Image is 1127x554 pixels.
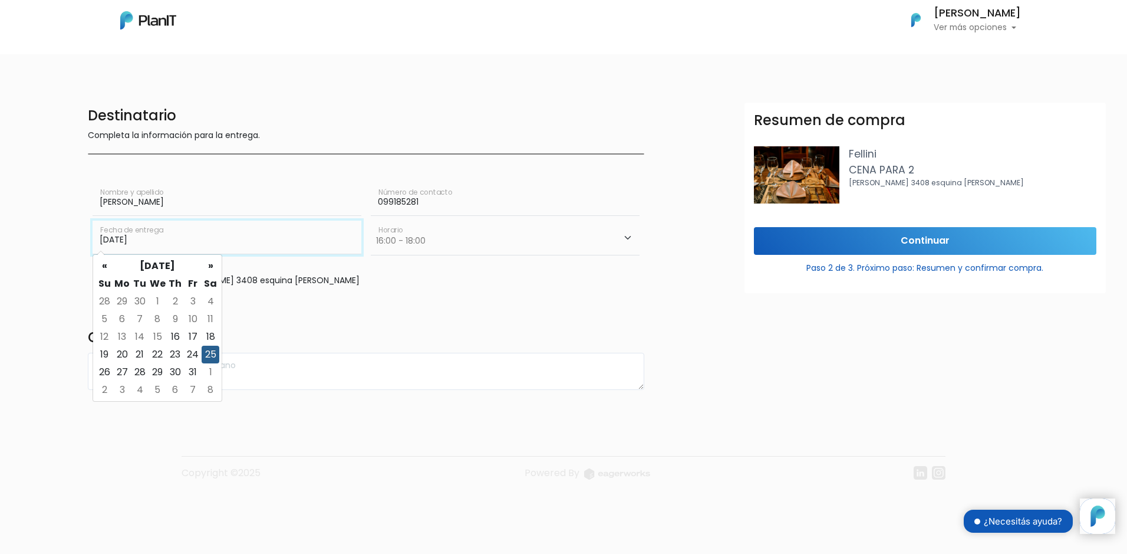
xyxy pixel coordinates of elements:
[166,293,184,310] td: 2
[166,328,184,346] td: 16
[934,24,1021,32] p: Ver más opciones
[903,499,1080,546] iframe: trengo-widget-status
[849,162,1096,178] p: CENA PARA 2
[131,310,149,328] td: 7
[95,257,113,275] th: «
[849,178,1096,188] p: [PERSON_NAME] 3408 esquina [PERSON_NAME]
[754,146,839,204] img: ChatGPT_Image_24_jun_2025__17_42_51.png
[88,129,644,144] p: Completa la información para la entrega.
[95,274,637,287] div: [PERSON_NAME] 3408 esquina [PERSON_NAME]
[896,5,1021,35] button: PlanIt Logo [PERSON_NAME] Ver más opciones
[131,328,149,346] td: 14
[149,381,166,399] td: 5
[131,381,149,399] td: 4
[149,293,166,310] td: 1
[202,310,219,328] td: 11
[113,275,131,293] th: Mo
[525,466,579,480] span: translation missing: es.layouts.footer.powered_by
[166,381,184,399] td: 6
[149,328,166,346] td: 15
[149,346,166,363] td: 22
[95,275,113,293] th: Su
[113,363,131,381] td: 27
[184,346,202,363] td: 24
[184,293,202,310] td: 3
[166,275,184,293] th: Th
[131,275,149,293] th: Tu
[166,310,184,328] td: 9
[849,146,1096,162] p: Fellini
[202,363,219,381] td: 1
[149,363,166,381] td: 29
[1080,499,1115,534] iframe: trengo-widget-launcher
[202,293,219,310] td: 4
[934,8,1021,19] h6: [PERSON_NAME]
[131,293,149,310] td: 30
[166,363,184,381] td: 30
[95,363,113,381] td: 26
[903,7,929,33] img: PlanIt Logo
[754,112,905,129] h3: Resumen de compra
[202,275,219,293] th: Sa
[754,257,1096,274] p: Paso 2 de 3. Próximo paso: Resumen y confirmar compra.
[113,293,131,310] td: 29
[184,275,202,293] th: Fr
[371,183,640,216] input: Número de contacto
[88,107,644,124] h4: Destinatario
[95,310,113,328] td: 5
[184,328,202,346] td: 17
[95,381,113,399] td: 2
[93,221,361,254] input: Fecha de entrega
[525,466,650,489] a: Powered By
[113,381,131,399] td: 3
[202,381,219,399] td: 8
[754,227,1096,255] input: Continuar
[113,310,131,328] td: 6
[182,466,261,489] p: Copyright ©2025
[149,310,166,328] td: 8
[95,293,113,310] td: 28
[202,346,219,363] td: 25
[120,11,176,29] img: PlanIt Logo
[113,257,202,275] th: [DATE]
[184,381,202,399] td: 7
[131,346,149,363] td: 21
[184,363,202,381] td: 31
[131,363,149,381] td: 28
[113,346,131,363] td: 20
[113,328,131,346] td: 13
[95,328,113,346] td: 12
[95,346,113,363] td: 19
[149,275,166,293] th: We
[166,346,184,363] td: 23
[93,183,361,216] input: Nombre y apellido
[202,257,219,275] th: »
[88,329,644,349] h4: Comentarios
[584,468,650,480] img: logo_eagerworks-044938b0bf012b96b195e05891a56339191180c2d98ce7df62ca656130a436fa.svg
[202,328,219,346] td: 18
[184,310,202,328] td: 10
